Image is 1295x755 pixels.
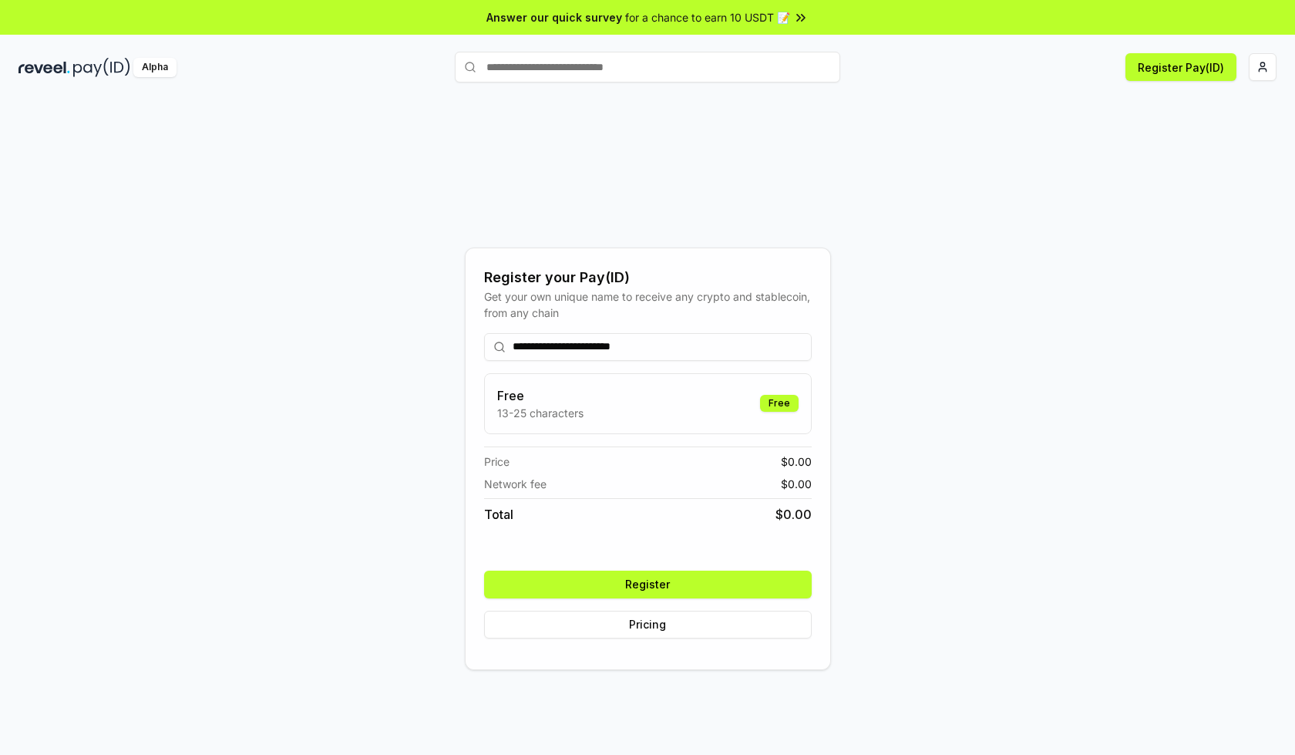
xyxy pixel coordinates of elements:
div: Get your own unique name to receive any crypto and stablecoin, from any chain [484,288,812,321]
span: for a chance to earn 10 USDT 📝 [625,9,790,25]
span: $ 0.00 [781,453,812,470]
img: pay_id [73,58,130,77]
span: Total [484,505,513,524]
span: Network fee [484,476,547,492]
img: reveel_dark [18,58,70,77]
button: Pricing [484,611,812,639]
span: $ 0.00 [775,505,812,524]
div: Alpha [133,58,177,77]
button: Register Pay(ID) [1125,53,1236,81]
h3: Free [497,386,584,405]
div: Register your Pay(ID) [484,267,812,288]
span: Answer our quick survey [486,9,622,25]
p: 13-25 characters [497,405,584,421]
span: $ 0.00 [781,476,812,492]
button: Register [484,571,812,598]
div: Free [760,395,799,412]
span: Price [484,453,510,470]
